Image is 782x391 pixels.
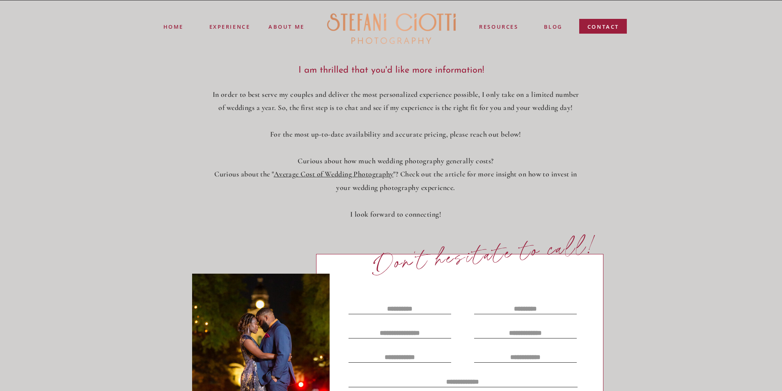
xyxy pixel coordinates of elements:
[211,88,581,221] p: In order to best serve my couples and deliver the most personalized experience possible, I only t...
[587,23,619,34] a: contact
[268,23,305,30] a: ABOUT ME
[544,23,562,32] a: blog
[479,23,519,32] a: resources
[372,233,599,277] p: Don't hesitate to call!
[274,169,394,178] a: Average Cost of Wedding Photography
[163,23,183,30] a: Home
[274,65,509,75] h3: I am thrilled that you'd like more information!
[209,23,250,29] a: experience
